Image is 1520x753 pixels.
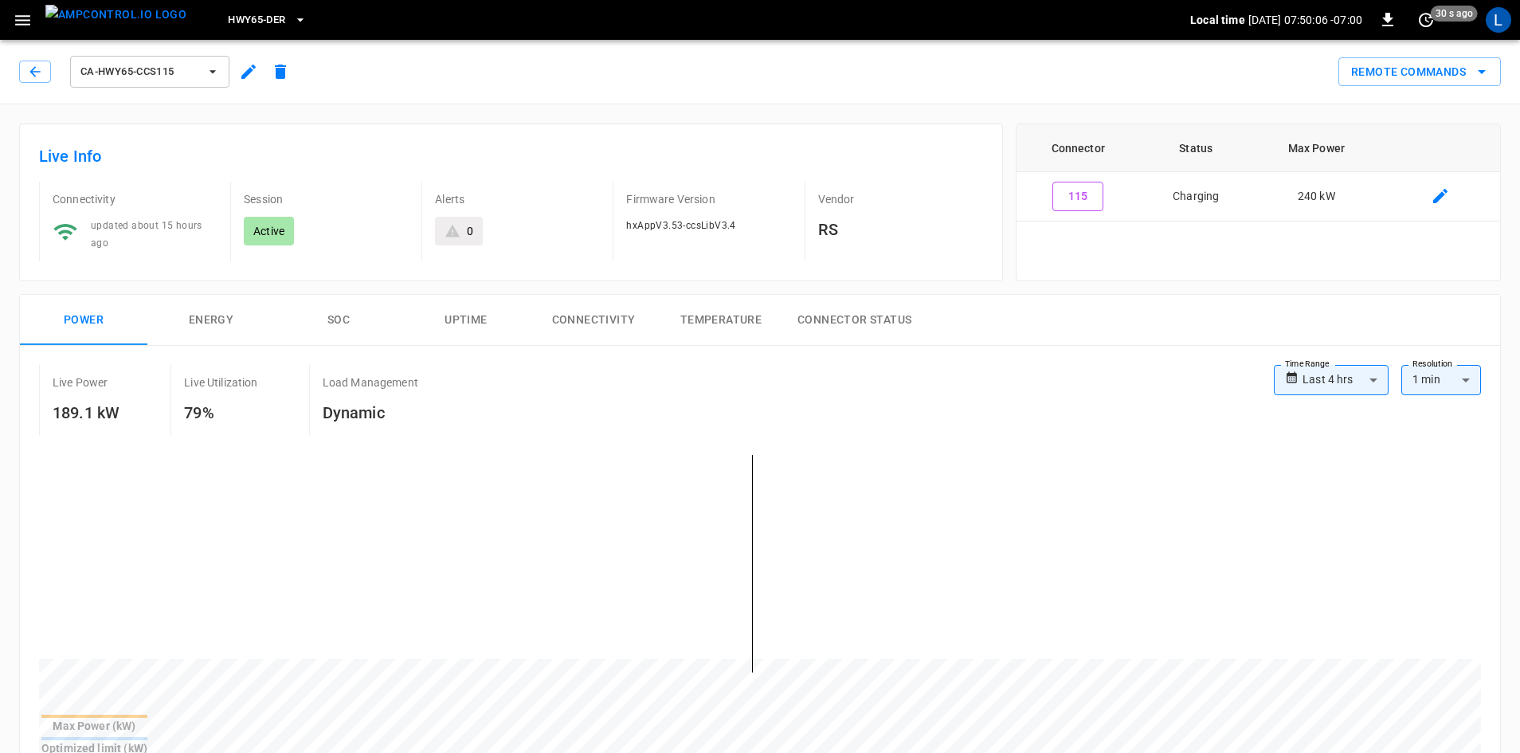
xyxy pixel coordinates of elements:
[1252,172,1381,222] td: 240 kW
[467,223,473,239] div: 0
[1486,7,1511,33] div: profile-icon
[1431,6,1478,22] span: 30 s ago
[253,223,284,239] p: Active
[1052,182,1103,211] button: 115
[818,217,983,242] h6: RS
[53,191,217,207] p: Connectivity
[39,143,983,169] h6: Live Info
[1285,358,1330,371] label: Time Range
[657,295,785,346] button: Temperature
[184,375,257,390] p: Live Utilization
[91,220,202,249] span: updated about 15 hours ago
[1303,365,1389,395] div: Last 4 hrs
[1140,172,1252,222] td: Charging
[323,400,418,426] h6: Dynamic
[818,191,983,207] p: Vendor
[53,400,119,426] h6: 189.1 kW
[435,191,600,207] p: Alerts
[53,375,108,390] p: Live Power
[45,5,186,25] img: ampcontrol.io logo
[1413,7,1439,33] button: set refresh interval
[626,191,791,207] p: Firmware Version
[323,375,418,390] p: Load Management
[70,56,229,88] button: ca-hwy65-ccs115
[147,295,275,346] button: Energy
[626,220,735,231] span: hxAppV3.53-ccsLibV3.4
[1140,124,1252,172] th: Status
[785,295,924,346] button: Connector Status
[244,191,409,207] p: Session
[1190,12,1245,28] p: Local time
[530,295,657,346] button: Connectivity
[1401,365,1481,395] div: 1 min
[1412,358,1452,371] label: Resolution
[80,63,198,81] span: ca-hwy65-ccs115
[1338,57,1501,87] div: remote commands options
[1248,12,1362,28] p: [DATE] 07:50:06 -07:00
[402,295,530,346] button: Uptime
[1017,124,1140,172] th: Connector
[1252,124,1381,172] th: Max Power
[1338,57,1501,87] button: Remote Commands
[275,295,402,346] button: SOC
[184,400,257,426] h6: 79%
[221,5,312,36] button: HWY65-DER
[228,11,285,29] span: HWY65-DER
[1017,124,1500,222] table: connector table
[20,295,147,346] button: Power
